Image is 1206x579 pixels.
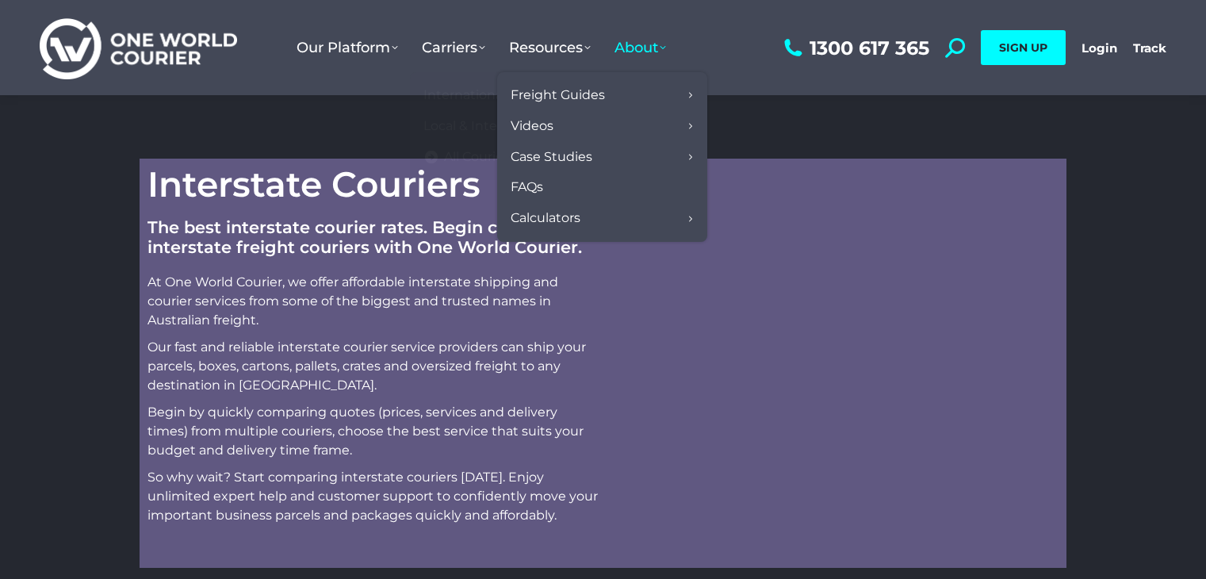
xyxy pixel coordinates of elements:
[511,118,553,135] span: Videos
[1082,40,1117,56] a: Login
[422,39,485,56] span: Carriers
[981,30,1066,65] a: SIGN UP
[147,338,599,395] p: Our fast and reliable interstate courier service providers can ship your parcels, boxes, cartons,...
[505,172,699,203] a: FAQs
[40,16,237,80] img: One World Courier
[147,468,599,525] p: So why wait? Start comparing interstate couriers [DATE]. Enjoy unlimited expert help and customer...
[505,111,699,142] a: Videos
[505,203,699,234] a: Calculators
[615,167,1059,286] iframe: Contact Interest Form
[497,23,603,72] a: Resources
[511,149,592,166] span: Case Studies
[418,111,612,142] a: Local & Interstate
[780,38,929,58] a: 1300 617 365
[418,142,612,173] a: All Couriers & Carriers
[147,403,599,460] p: Begin by quickly comparing quotes (prices, services and delivery times) from multiple couriers, c...
[423,87,506,104] span: International
[603,23,678,72] a: About
[285,23,410,72] a: Our Platform
[614,39,666,56] span: About
[410,23,497,72] a: Carriers
[444,149,577,166] span: All Couriers & Carriers
[423,118,534,135] span: Local & Interstate
[147,273,599,330] p: At One World Courier, we offer affordable interstate shipping and courier services from some of t...
[1133,40,1166,56] a: Track
[147,167,599,201] h2: Interstate Couriers
[511,210,580,227] span: Calculators
[505,142,699,173] a: Case Studies
[509,39,591,56] span: Resources
[147,217,599,257] h2: The best interstate courier rates. Begin comparing interstate freight couriers with One World Cou...
[505,80,699,111] a: Freight Guides
[999,40,1047,55] span: SIGN UP
[418,80,612,111] a: International
[511,87,605,104] span: Freight Guides
[297,39,398,56] span: Our Platform
[511,179,543,196] span: FAQs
